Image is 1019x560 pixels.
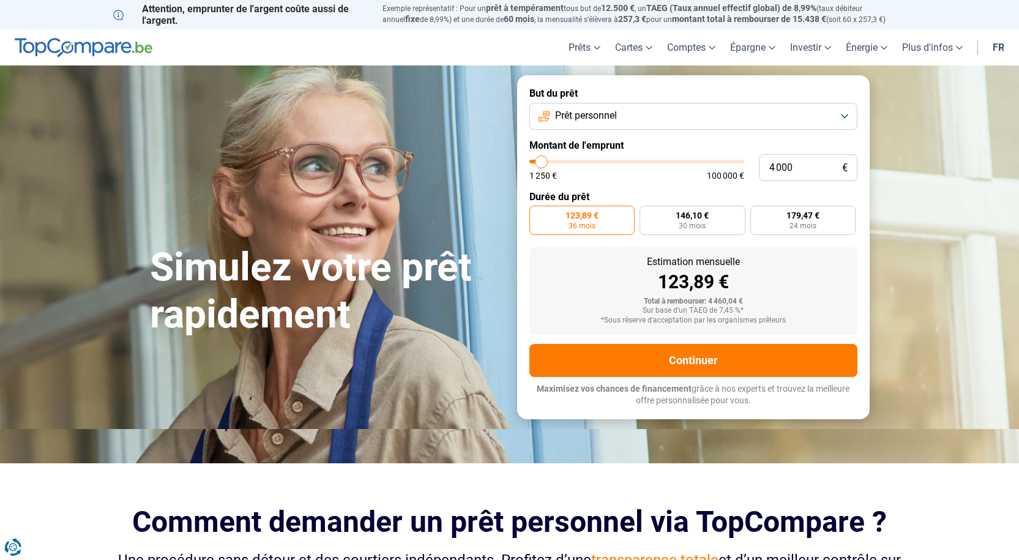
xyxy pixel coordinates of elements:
[646,3,816,13] span: TAEG (Taux annuel effectif global) de 8,99%
[561,29,608,65] a: Prêts
[555,109,617,122] span: Prêt personnel
[789,222,816,230] span: 24 mois
[113,3,368,26] p: Attention, emprunter de l'argent coûte aussi de l'argent.
[539,257,848,267] div: Estimation mensuelle
[723,29,783,65] a: Épargne
[608,29,660,65] a: Cartes
[529,191,857,203] label: Durée du prêt
[783,29,838,65] a: Investir
[15,38,152,58] img: TopCompare
[985,29,1012,65] a: fr
[565,211,599,220] span: 123,89 €
[529,383,857,407] p: grâce à nos experts et trouvez la meilleure offre personnalisée pour vous.
[537,384,692,394] span: Maximisez vos chances de financement
[529,344,857,377] button: Continuer
[786,211,819,220] span: 179,47 €
[895,29,970,65] a: Plus d'infos
[529,103,857,130] button: Prêt personnel
[539,307,848,315] div: Sur base d'un TAEG de 7,45 %*
[838,29,895,65] a: Énergie
[150,244,502,338] h1: Simulez votre prêt rapidement
[601,3,635,13] span: 12.500 €
[539,273,848,291] div: 123,89 €
[539,297,848,306] div: Total à rembourser: 4 460,04 €
[504,14,534,24] span: 60 mois
[679,222,706,230] span: 30 mois
[842,163,848,173] span: €
[113,505,906,539] h2: Comment demander un prêt personnel via TopCompare ?
[486,3,564,13] span: prêt à tempérament
[618,14,646,24] span: 257,3 €
[569,222,595,230] span: 36 mois
[539,316,848,325] div: *Sous réserve d'acceptation par les organismes prêteurs
[529,171,557,180] span: 1 250 €
[529,140,857,151] label: Montant de l'emprunt
[405,14,420,24] span: fixe
[383,3,906,25] p: Exemple représentatif : Pour un tous but de , un (taux débiteur annuel de 8,99%) et une durée de ...
[529,88,857,99] label: But du prêt
[672,14,826,24] span: montant total à rembourser de 15.438 €
[676,211,709,220] span: 146,10 €
[707,171,744,180] span: 100 000 €
[660,29,723,65] a: Comptes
